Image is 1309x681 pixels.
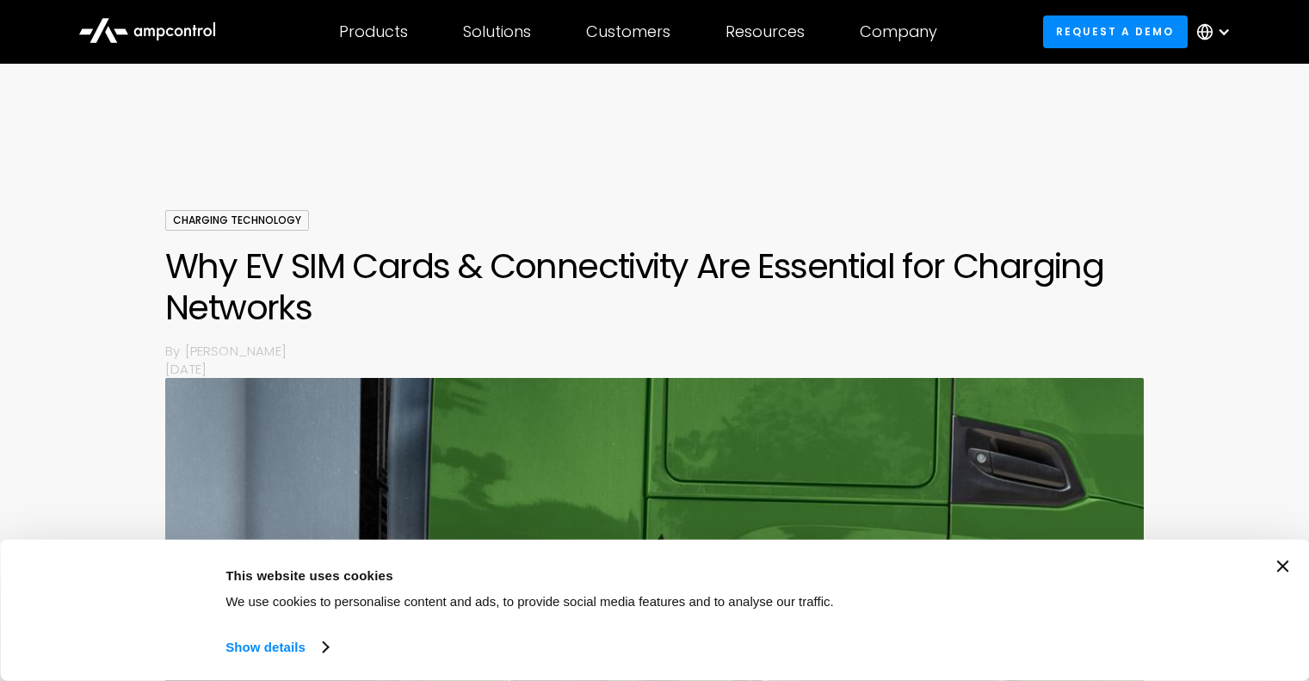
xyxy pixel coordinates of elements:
h1: Why EV SIM Cards & Connectivity Are Essential for Charging Networks [165,245,1144,328]
button: Close banner [1276,560,1288,573]
div: Company [860,22,937,41]
div: Customers [586,22,670,41]
p: [DATE] [165,360,1144,378]
p: By [165,342,184,360]
div: Solutions [463,22,531,41]
a: Show details [225,635,327,660]
div: This website uses cookies [225,565,960,585]
p: [PERSON_NAME] [185,342,1144,360]
div: Products [339,22,408,41]
div: Charging Technology [165,210,309,231]
button: Okay [998,560,1244,610]
span: We use cookies to personalise content and ads, to provide social media features and to analyse ou... [225,594,834,609]
a: Request a demo [1043,15,1188,47]
div: Resources [726,22,805,41]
